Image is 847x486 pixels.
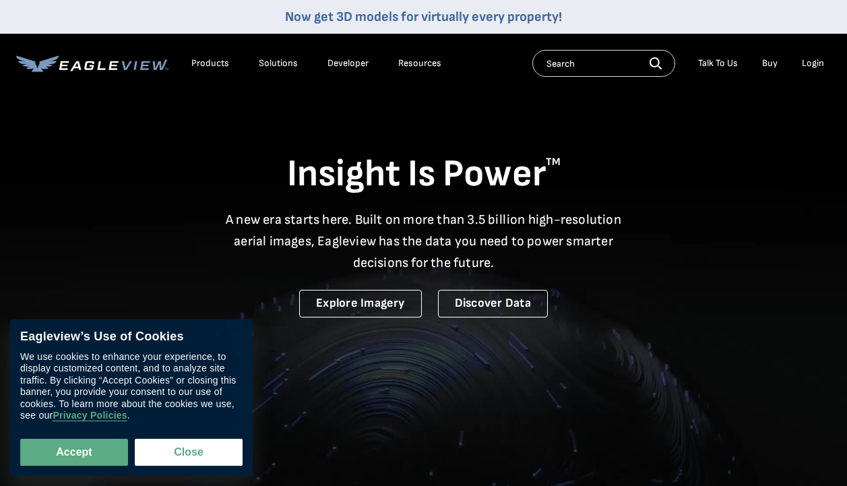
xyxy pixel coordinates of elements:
[398,57,441,69] div: Resources
[698,57,738,69] div: Talk To Us
[327,57,369,69] a: Developer
[532,50,675,77] input: Search
[802,57,824,69] div: Login
[20,330,243,344] div: Eagleview’s Use of Cookies
[20,351,243,422] div: We use cookies to enhance your experience, to display customized content, and to analyze site tra...
[218,209,630,274] p: A new era starts here. Built on more than 3.5 billion high-resolution aerial images, Eagleview ha...
[53,411,127,422] a: Privacy Policies
[285,9,562,25] a: Now get 3D models for virtually every property!
[546,156,561,169] sup: TM
[135,439,243,466] button: Close
[438,290,548,317] a: Discover Data
[259,57,298,69] div: Solutions
[16,151,831,198] h1: Insight Is Power
[762,57,778,69] a: Buy
[191,57,229,69] div: Products
[299,290,422,317] a: Explore Imagery
[20,439,128,466] button: Accept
